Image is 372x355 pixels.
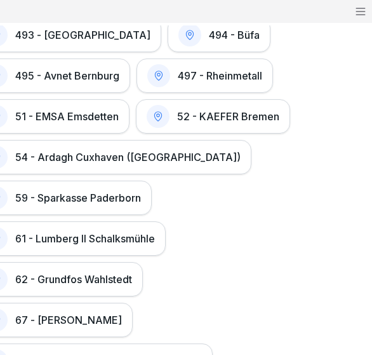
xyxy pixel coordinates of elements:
[136,99,290,134] a: 52 - KAEFER Bremen
[15,151,241,164] h1: 54 - Ardagh Cuxhaven ([GEOGRAPHIC_DATA])
[136,59,273,93] a: 497 - Rheinmetall
[15,314,122,326] h1: 67 - [PERSON_NAME]
[178,69,262,82] h1: 497 - Rheinmetall
[15,273,132,286] h1: 62 - Grundfos Wahlstedt
[15,29,150,41] h1: 493 - [GEOGRAPHIC_DATA]
[15,110,119,123] h1: 51 - EMSA Emsdetten
[15,191,141,204] h1: 59 - Sparkasse Paderborn
[15,232,155,245] h1: 61 - Lumberg II Schalksmühle
[209,29,260,41] h1: 494 - Büfa
[168,18,270,52] a: 494 - Büfa
[15,69,119,82] h1: 495 - Avnet Bernburg
[177,110,279,123] h1: 52 - KAEFER Bremen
